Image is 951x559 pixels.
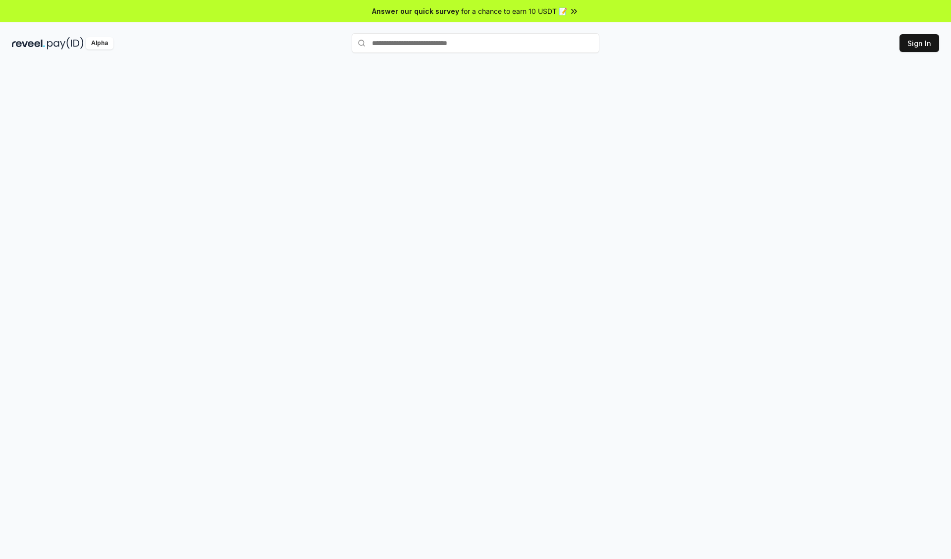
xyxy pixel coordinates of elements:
img: pay_id [47,37,84,50]
span: Answer our quick survey [372,6,459,16]
div: Alpha [86,37,113,50]
span: for a chance to earn 10 USDT 📝 [461,6,567,16]
button: Sign In [899,34,939,52]
img: reveel_dark [12,37,45,50]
